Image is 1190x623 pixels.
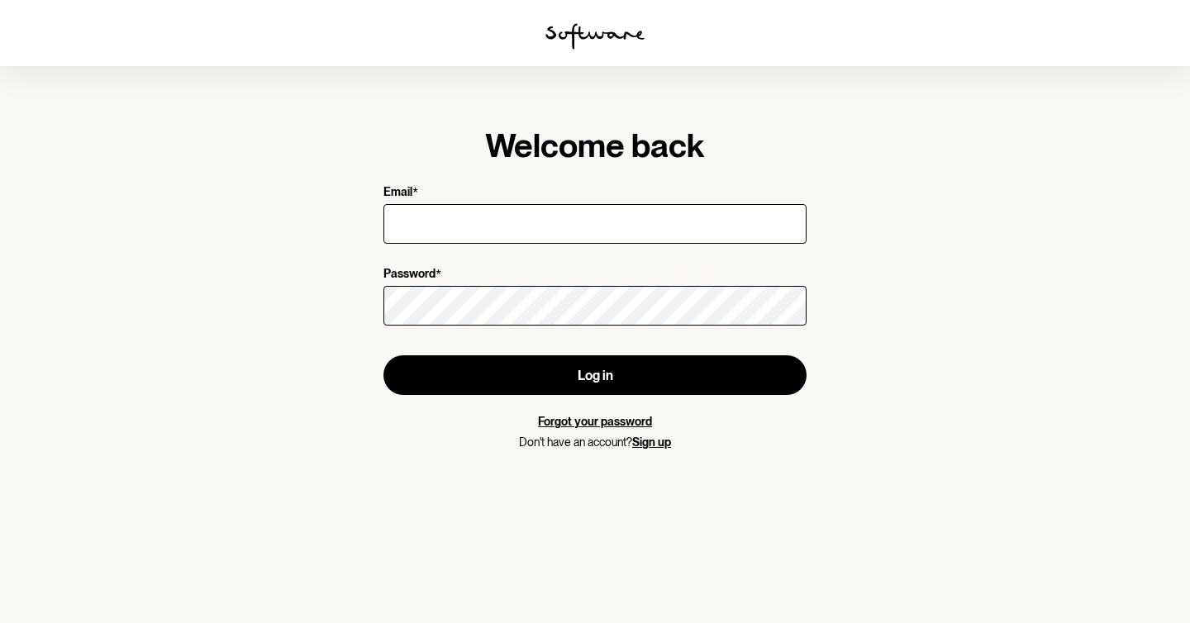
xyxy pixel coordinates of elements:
[383,435,807,449] p: Don't have an account?
[383,185,412,201] p: Email
[383,126,807,165] h1: Welcome back
[632,435,671,449] a: Sign up
[383,355,807,395] button: Log in
[545,23,645,50] img: software logo
[538,415,652,428] a: Forgot your password
[383,267,436,283] p: Password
